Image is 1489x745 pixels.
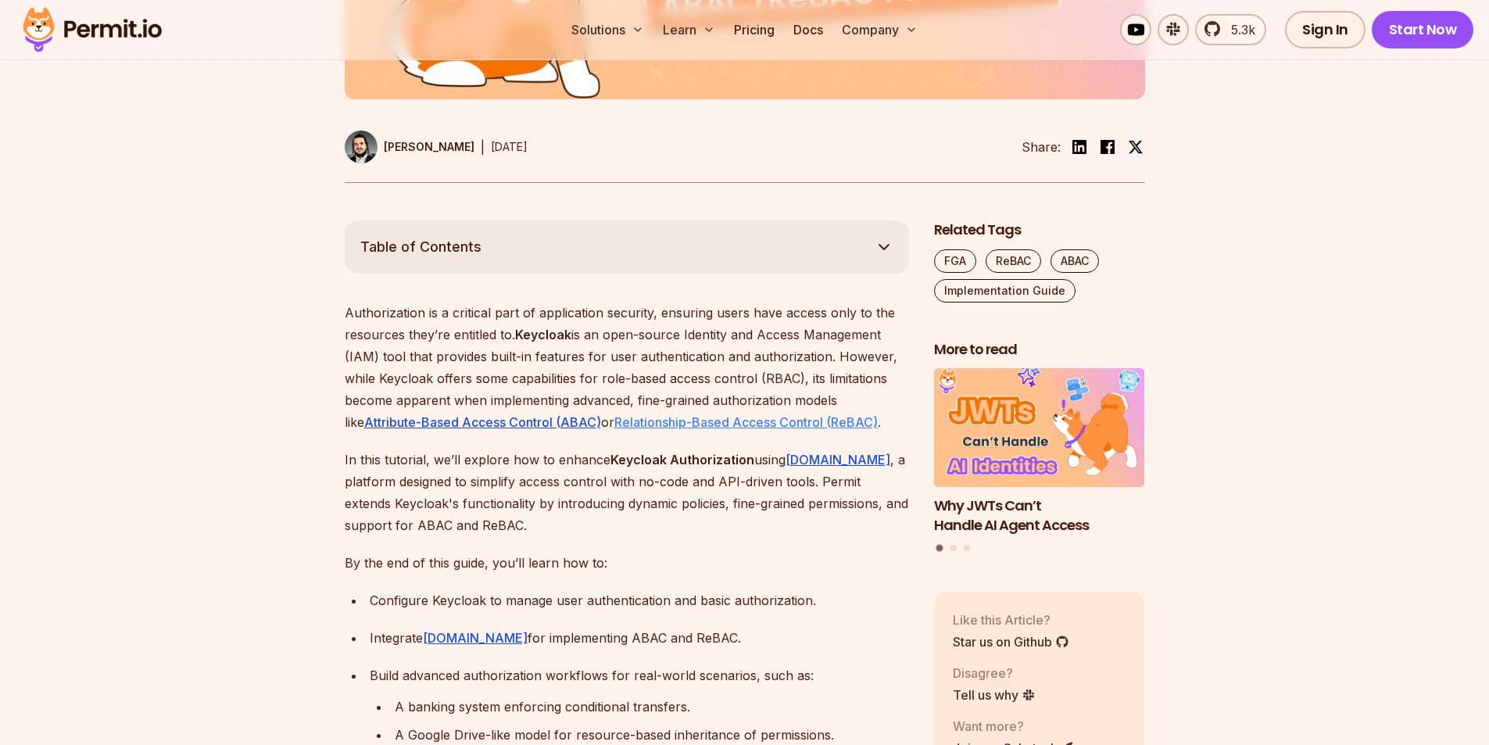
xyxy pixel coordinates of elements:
[491,140,528,153] time: [DATE]
[787,14,829,45] a: Docs
[345,302,909,433] p: Authorization is a critical part of application security, ensuring users have access only to the ...
[1022,138,1061,156] li: Share:
[936,545,943,552] button: Go to slide 1
[934,368,1145,487] img: Why JWTs Can’t Handle AI Agent Access
[786,452,890,467] a: [DOMAIN_NAME]
[934,220,1145,240] h2: Related Tags
[345,131,378,163] img: Gabriel L. Manor
[934,368,1145,535] li: 1 of 3
[1195,14,1266,45] a: 5.3k
[614,414,878,430] a: Relationship-Based Access Control (ReBAC)
[986,249,1041,273] a: ReBAC
[953,686,1036,704] a: Tell us why
[1098,138,1117,156] img: facebook
[384,139,474,155] p: [PERSON_NAME]
[934,340,1145,360] h2: More to read
[423,630,528,646] a: [DOMAIN_NAME]
[370,627,909,649] div: Integrate for implementing ABAC and ReBAC.
[1128,139,1144,155] img: twitter
[934,496,1145,535] h3: Why JWTs Can’t Handle AI Agent Access
[934,368,1145,535] a: Why JWTs Can’t Handle AI Agent AccessWhy JWTs Can’t Handle AI Agent Access
[1285,11,1366,48] a: Sign In
[481,138,485,156] div: |
[964,545,970,551] button: Go to slide 3
[360,236,481,258] span: Table of Contents
[934,368,1145,553] div: Posts
[950,545,957,551] button: Go to slide 2
[364,414,601,430] a: Attribute-Based Access Control (ABAC)
[953,664,1036,682] p: Disagree?
[657,14,721,45] button: Learn
[836,14,924,45] button: Company
[345,449,909,536] p: In this tutorial, we’ll explore how to enhance using , a platform designed to simplify access con...
[728,14,781,45] a: Pricing
[515,327,571,342] strong: Keycloak
[1222,20,1255,39] span: 5.3k
[934,279,1076,303] a: Implementation Guide
[610,452,754,467] strong: Keycloak Authorization
[16,3,169,56] img: Permit logo
[953,717,1075,736] p: Want more?
[953,611,1069,629] p: Like this Article?
[370,589,909,611] div: Configure Keycloak to manage user authentication and basic authorization.
[345,220,909,274] button: Table of Contents
[395,696,909,718] div: A banking system enforcing conditional transfers.
[953,632,1069,651] a: Star us on Github
[1070,138,1089,156] img: linkedin
[934,249,976,273] a: FGA
[1051,249,1099,273] a: ABAC
[370,664,909,686] div: Build advanced authorization workflows for real-world scenarios, such as:
[345,131,474,163] a: [PERSON_NAME]
[1372,11,1474,48] a: Start Now
[345,552,909,574] p: By the end of this guide, you’ll learn how to:
[565,14,650,45] button: Solutions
